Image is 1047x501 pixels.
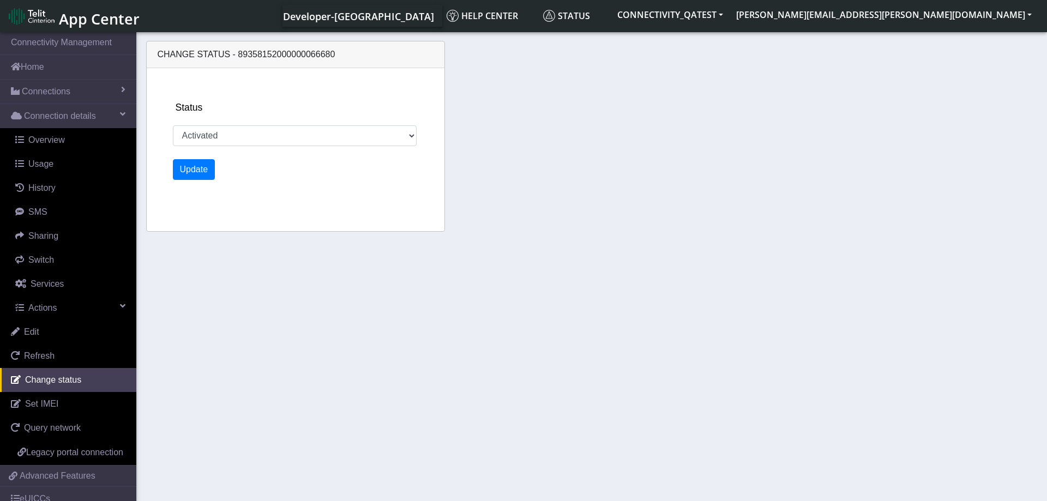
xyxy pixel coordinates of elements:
span: App Center [59,9,140,29]
span: Connections [22,85,70,98]
span: SMS [28,207,47,216]
a: Overview [4,128,136,152]
a: Actions [4,296,136,320]
button: Update [173,159,215,180]
a: History [4,176,136,200]
a: SMS [4,200,136,224]
span: Refresh [24,351,55,360]
label: Status [176,100,203,114]
span: Usage [28,159,53,168]
span: Sharing [28,231,58,240]
a: App Center [9,4,138,28]
span: Advanced Features [20,469,95,482]
a: Your current platform instance [282,5,434,27]
span: Status [543,10,590,22]
a: Services [4,272,136,296]
span: Overview [28,135,65,144]
a: Help center [442,5,539,27]
img: status.svg [543,10,555,22]
span: Actions [28,303,57,312]
a: Sharing [4,224,136,248]
a: Usage [4,152,136,176]
button: CONNECTIVITY_QATEST [611,5,730,25]
span: Change status - 89358152000000066680 [158,50,335,59]
button: [PERSON_NAME][EMAIL_ADDRESS][PERSON_NAME][DOMAIN_NAME] [730,5,1038,25]
span: History [28,183,56,192]
img: logo-telit-cinterion-gw-new.png [9,8,55,25]
span: Set IMEI [25,399,58,408]
a: Status [539,5,611,27]
span: Services [31,279,64,288]
span: Connection details [24,110,96,123]
img: knowledge.svg [447,10,459,22]
span: Edit [24,327,39,336]
span: Query network [24,423,81,432]
a: Switch [4,248,136,272]
span: Switch [28,255,54,264]
span: Help center [447,10,518,22]
span: Change status [25,375,81,384]
span: Developer-[GEOGRAPHIC_DATA] [283,10,434,23]
span: Legacy portal connection [26,448,123,457]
